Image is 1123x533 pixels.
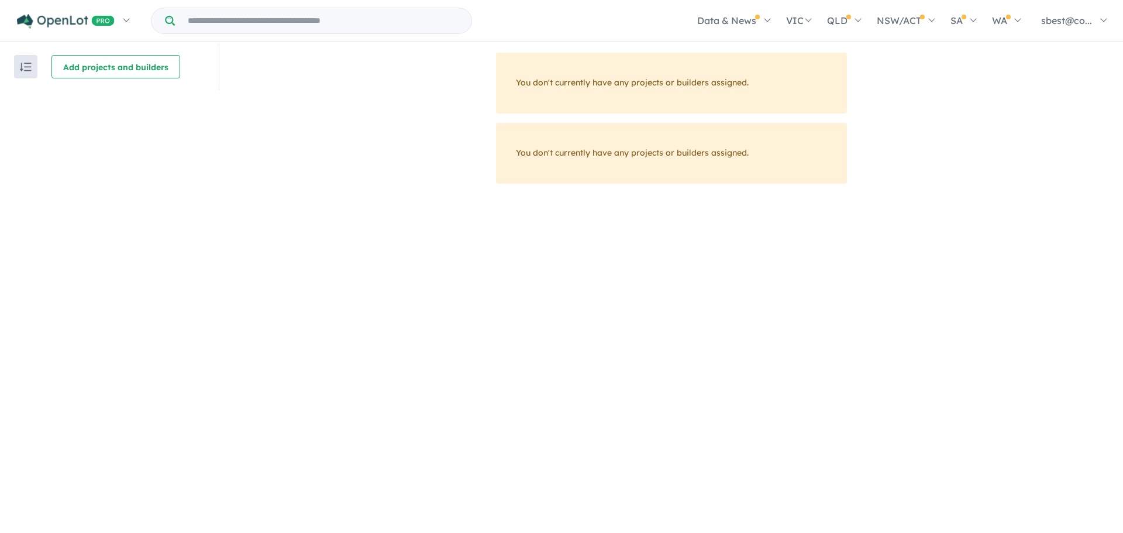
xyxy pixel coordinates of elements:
div: You don't currently have any projects or builders assigned. [496,53,847,114]
input: Try estate name, suburb, builder or developer [177,8,469,33]
img: sort.svg [20,63,32,71]
span: sbest@co... [1041,15,1092,26]
button: Add projects and builders [51,55,180,78]
div: You don't currently have any projects or builders assigned. [496,123,847,184]
img: Openlot PRO Logo White [17,14,115,29]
